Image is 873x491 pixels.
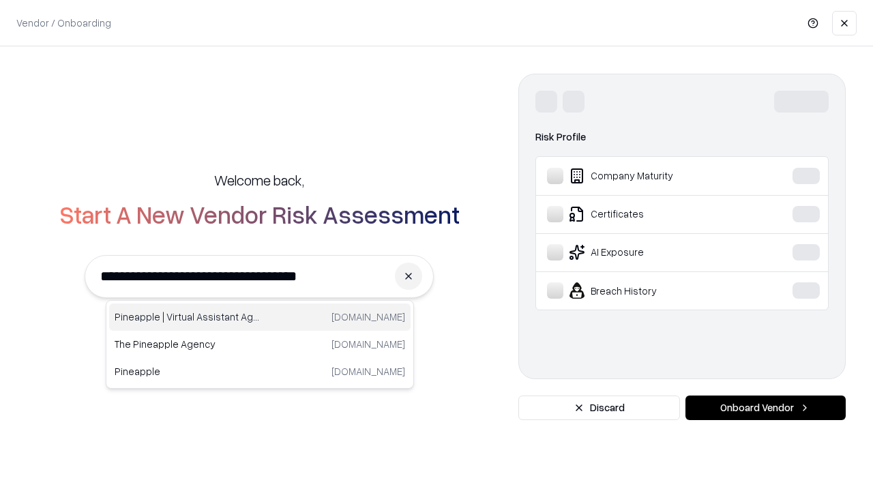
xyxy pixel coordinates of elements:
div: Company Maturity [547,168,751,184]
div: Risk Profile [535,129,829,145]
p: [DOMAIN_NAME] [331,337,405,351]
h2: Start A New Vendor Risk Assessment [59,200,460,228]
p: [DOMAIN_NAME] [331,364,405,378]
button: Discard [518,396,680,420]
div: Breach History [547,282,751,299]
div: Certificates [547,206,751,222]
button: Onboard Vendor [685,396,846,420]
p: The Pineapple Agency [115,337,260,351]
p: Vendor / Onboarding [16,16,111,30]
div: AI Exposure [547,244,751,261]
p: Pineapple [115,364,260,378]
h5: Welcome back, [214,170,304,190]
p: [DOMAIN_NAME] [331,310,405,324]
p: Pineapple | Virtual Assistant Agency [115,310,260,324]
div: Suggestions [106,300,414,389]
